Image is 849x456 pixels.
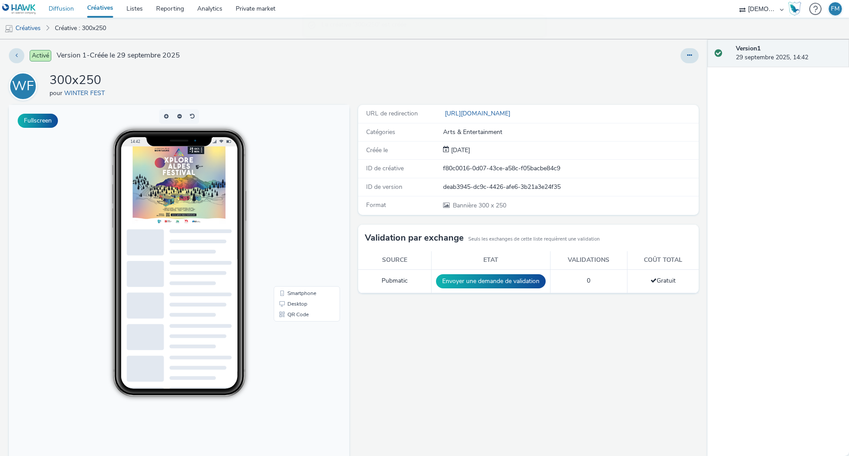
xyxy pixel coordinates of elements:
span: Gratuit [650,276,676,285]
span: Bannière [453,201,478,210]
span: 14:42 [122,34,131,39]
div: Création 29 septembre 2025, 14:42 [449,146,470,155]
strong: Version 1 [736,44,761,53]
img: Hawk Academy [788,2,801,16]
div: 29 septembre 2025, 14:42 [736,44,842,62]
span: Créée le [366,146,388,154]
h1: 300x250 [50,72,108,89]
div: Arts & Entertainment [443,128,698,137]
small: Seuls les exchanges de cette liste requièrent une validation [468,236,600,243]
th: Etat [431,251,550,269]
span: QR Code [279,207,300,212]
span: URL de redirection [366,109,418,118]
span: Activé [30,50,51,61]
th: Source [358,251,431,269]
button: Fullscreen [18,114,58,128]
img: Advertisement preview [124,42,217,119]
td: Pubmatic [358,269,431,293]
div: f80c0016-0d07-43ce-a58c-f05bacbe84c9 [443,164,698,173]
div: deab3945-dc9c-4426-afe6-3b21a3e24f35 [443,183,698,192]
div: FM [831,2,840,15]
li: QR Code [267,204,329,215]
div: WF [12,74,34,99]
img: mobile [4,24,13,33]
span: ID de créative [366,164,404,172]
a: WF [9,82,41,90]
span: pour [50,89,64,97]
span: Desktop [279,196,298,202]
span: Version 1 - Créée le 29 septembre 2025 [57,50,180,61]
button: Envoyer une demande de validation [436,274,546,288]
span: 300 x 250 [452,201,506,210]
span: Catégories [366,128,395,136]
img: undefined Logo [2,4,36,15]
h3: Validation par exchange [365,231,464,245]
li: Desktop [267,194,329,204]
a: [URL][DOMAIN_NAME] [443,109,514,118]
th: Validations [550,251,627,269]
span: ID de version [366,183,402,191]
span: [DATE] [449,146,470,154]
a: Créative : 300x250 [50,18,111,39]
span: Smartphone [279,186,307,191]
th: Coût total [627,251,699,269]
span: La créative '300x250' est créée [321,20,536,32]
span: Format [366,201,386,209]
a: WINTER FEST [64,89,108,97]
li: Smartphone [267,183,329,194]
span: 0 [587,276,590,285]
a: Hawk Academy [788,2,805,16]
